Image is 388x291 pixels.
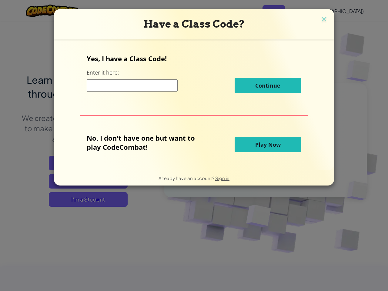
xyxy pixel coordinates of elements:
[255,141,281,148] span: Play Now
[144,18,245,30] span: Have a Class Code?
[255,82,280,89] span: Continue
[87,133,204,152] p: No, I don't have one but want to play CodeCombat!
[215,175,229,181] a: Sign in
[235,78,301,93] button: Continue
[235,137,301,152] button: Play Now
[87,54,301,63] p: Yes, I have a Class Code!
[320,15,328,24] img: close icon
[87,69,119,76] label: Enter it here:
[159,175,215,181] span: Already have an account?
